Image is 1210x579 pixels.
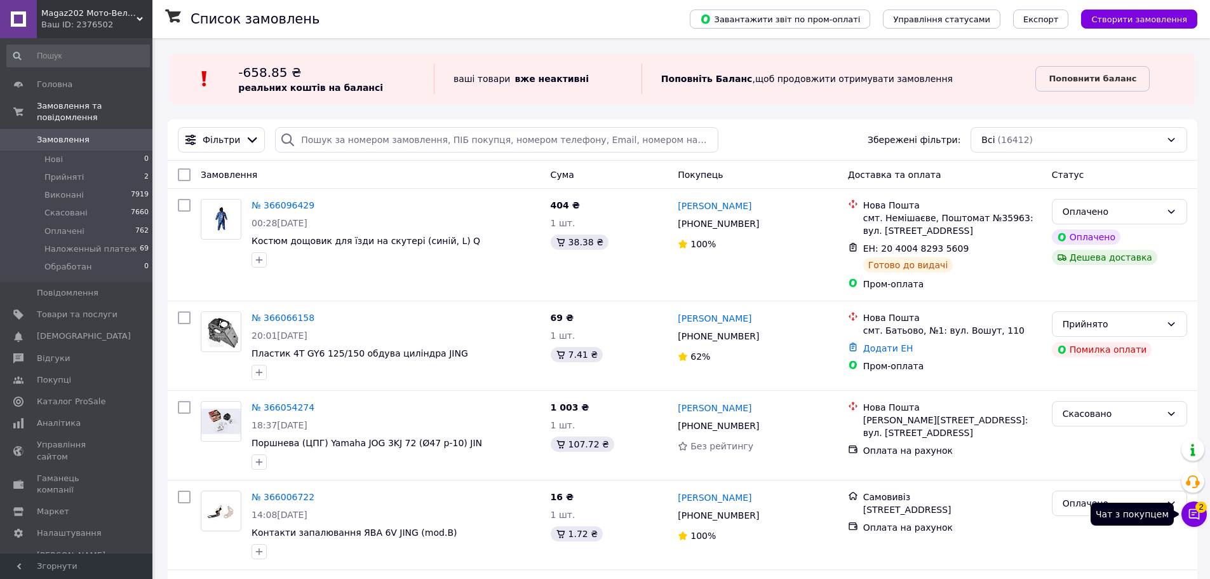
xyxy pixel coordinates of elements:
span: Замовлення [201,170,257,180]
span: 2 [144,172,149,183]
a: Додати ЕН [863,343,913,353]
b: Поповнити баланс [1049,74,1136,83]
span: 0 [144,261,149,273]
span: 14:08[DATE] [252,510,307,520]
a: Фото товару [201,491,241,531]
span: Каталог ProSale [37,396,105,407]
div: Ваш ID: 2376502 [41,19,152,31]
div: Оплачено [1052,229,1120,245]
button: Експорт [1013,10,1069,29]
span: 1 шт. [551,420,575,430]
div: Помилка оплати [1052,342,1152,357]
span: Оплачені [44,226,84,237]
h1: Список замовлень [191,11,319,27]
div: Оплачено [1063,205,1161,219]
span: Виконані [44,189,84,201]
input: Пошук за номером замовлення, ПІБ покупця, номером телефону, Email, номером накладної [275,127,718,153]
span: 1 шт. [551,330,575,341]
span: Нові [44,154,63,165]
div: Пром-оплата [863,278,1042,290]
span: Завантажити звіт по пром-оплаті [700,13,860,25]
span: Експорт [1023,15,1059,24]
div: Нова Пошта [863,311,1042,324]
span: Доставка та оплата [848,170,941,180]
div: Прийнято [1063,317,1161,331]
a: № 366006722 [252,492,314,502]
input: Пошук [6,44,150,67]
a: № 366054274 [252,402,314,412]
span: Збережені фільтри: [868,133,960,146]
div: Оплата на рахунок [863,521,1042,534]
a: Пластик 4T GY6 125/150 обдува циліндра JING [252,348,468,358]
span: Управління статусами [893,15,990,24]
div: Самовивіз [863,491,1042,503]
a: Фото товару [201,311,241,352]
div: Оплата на рахунок [863,444,1042,457]
span: Покупці [37,374,71,386]
a: № 366096429 [252,200,314,210]
div: Готово до видачі [863,257,953,273]
a: [PERSON_NAME] [678,312,751,325]
a: Контакти запалювання ЯВА 6V JING (mod.B) [252,528,457,538]
span: Управління сайтом [37,439,118,462]
img: Фото товару [201,315,241,348]
div: 107.72 ₴ [551,437,614,452]
span: 1 003 ₴ [551,402,589,412]
div: 38.38 ₴ [551,235,608,250]
span: Cума [551,170,574,180]
span: (16412) [998,135,1033,145]
span: Magaz202 Мото-Вело-Бензо Запчастини [41,8,137,19]
img: Фото товару [201,409,241,435]
span: 100% [690,239,716,249]
a: [PERSON_NAME] [678,491,751,504]
a: Костюм дощовик для їзди на скутері (синій, L) Q [252,236,480,246]
span: Створити замовлення [1091,15,1187,24]
span: 69 [140,243,149,255]
button: Чат з покупцем2 [1181,501,1207,527]
a: Фото товару [201,401,241,442]
div: Дешева доставка [1052,250,1157,265]
div: [PHONE_NUMBER] [675,417,762,435]
button: Завантажити звіт по пром-оплаті [690,10,870,29]
span: -658.85 ₴ [238,65,301,80]
span: 1 шт. [551,510,575,520]
span: Обработан [44,261,91,273]
b: вже неактивні [514,74,589,84]
div: 7.41 ₴ [551,347,603,362]
span: Статус [1052,170,1084,180]
div: [PERSON_NAME][STREET_ADDRESS]: вул. [STREET_ADDRESS] [863,414,1042,439]
span: Аналітика [37,418,81,429]
button: Управління статусами [883,10,1000,29]
a: Створити замовлення [1068,13,1197,24]
span: 69 ₴ [551,313,574,323]
span: Головна [37,79,72,90]
a: [PERSON_NAME] [678,402,751,414]
span: 100% [690,531,716,541]
span: Без рейтингу [690,441,753,451]
span: Замовлення та повідомлення [37,100,152,123]
span: 404 ₴ [551,200,580,210]
a: № 366066158 [252,313,314,323]
span: Наложенный платеж [44,243,137,255]
div: Пром-оплата [863,360,1042,372]
span: Фільтри [203,133,240,146]
div: Нова Пошта [863,401,1042,414]
div: [PHONE_NUMBER] [675,327,762,345]
span: Налаштування [37,528,102,539]
span: Повідомлення [37,287,98,299]
span: 1 шт. [551,218,575,228]
div: , щоб продовжити отримувати замовлення [642,64,1036,94]
span: Відгуки [37,353,70,364]
a: [PERSON_NAME] [678,200,751,212]
div: Оплачено [1063,496,1161,510]
b: реальних коштів на балансі [238,83,383,93]
a: Фото товару [201,199,241,240]
a: Поршнева (ЦПГ) Yamaha JOG 3KJ 72 (Ø47 p-10) JIN [252,438,482,448]
div: Чат з покупцем [1091,503,1174,526]
span: Скасовані [44,207,88,219]
span: 62% [690,351,710,362]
